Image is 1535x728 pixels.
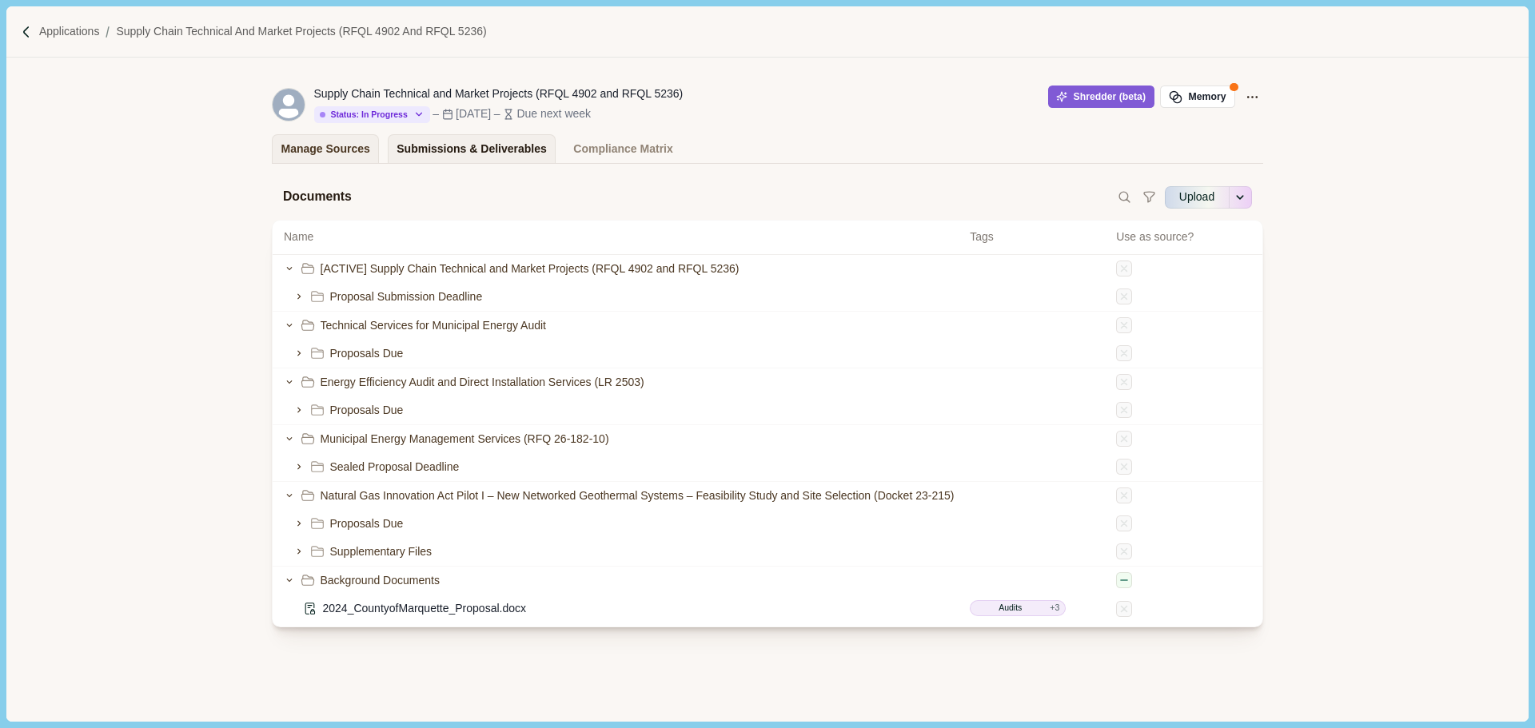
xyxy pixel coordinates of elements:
[19,25,34,39] img: Forward slash icon
[314,86,684,102] div: Supply Chain Technical and Market Projects (RFQL 4902 and RFQL 5236)
[116,23,486,40] a: Supply Chain Technical and Market Projects (RFQL 4902 and RFQL 5236)
[320,109,408,120] div: Status: In Progress
[494,105,500,122] div: –
[321,487,955,504] span: Natural Gas Innovation Act Pilot I – New Networked Geothermal Systems – Feasibility Study and Sit...
[330,515,404,532] span: Proposals Due
[99,25,116,39] img: Forward slash icon
[323,600,527,617] span: 2024_CountyofMarquette_Proposal.docx
[388,134,556,163] a: Submissions & Deliverables
[516,105,591,122] div: Due next week
[273,89,305,121] svg: avatar
[321,572,440,589] span: Background Documents
[456,105,491,122] div: [DATE]
[283,187,352,207] span: Documents
[1160,86,1235,108] button: Memory
[330,543,433,560] span: Supplementary Files
[314,106,430,123] button: Status: In Progress
[330,288,483,305] span: Proposal Submission Deadline
[433,105,439,122] div: –
[976,602,1044,615] span: Audits
[1050,602,1059,615] span: + 3
[330,402,404,419] span: Proposals Due
[1230,185,1252,210] button: See more options
[573,135,672,163] div: Compliance Matrix
[397,135,547,163] div: Submissions & Deliverables
[1116,229,1194,245] span: Use as source?
[1048,86,1154,108] button: Shredder (beta)
[39,23,100,40] a: Applications
[281,135,370,163] div: Manage Sources
[321,374,644,391] span: Energy Efficiency Audit and Direct Installation Services (LR 2503)
[321,317,546,334] span: Technical Services for Municipal Energy Audit
[564,134,682,163] a: Compliance Matrix
[970,600,1066,617] button: Audits+3
[330,345,404,362] span: Proposals Due
[321,261,740,277] span: [ACTIVE] Supply Chain Technical and Market Projects (RFQL 4902 and RFQL 5236)
[321,431,609,448] span: Municipal Energy Management Services (RFQ 26-182-10)
[1241,86,1263,108] button: Application Actions
[330,459,460,475] span: Sealed Proposal Deadline
[1165,185,1229,210] button: Upload
[272,134,379,163] a: Manage Sources
[970,229,1105,245] span: Tags
[284,229,313,245] span: Name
